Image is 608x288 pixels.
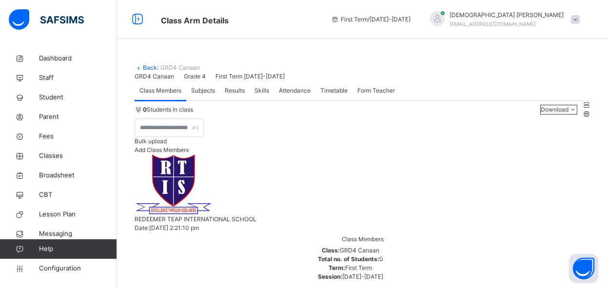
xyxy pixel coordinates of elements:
span: Lesson Plan [39,210,117,219]
span: Skills [255,86,269,95]
span: Form Teacher [357,86,395,95]
span: Term: [329,264,345,271]
a: Back [143,64,157,71]
span: 0 [379,255,383,263]
span: Class Members [139,86,181,95]
span: Timetable [320,86,348,95]
span: CBT [39,190,117,200]
span: Attendance [279,86,311,95]
button: Open asap [569,254,598,283]
span: Parent [39,112,117,122]
span: Staff [39,73,117,83]
span: Total no. of Students: [318,255,379,263]
span: REDEEMER TEAP INTERNATIONAL SCHOOL [135,215,256,223]
span: [DATE] 2:21:10 pm [149,224,199,231]
span: Session: [318,273,342,280]
span: / GRD4 Canaan [157,64,200,71]
span: Help [39,244,117,254]
span: Messaging [39,229,117,239]
img: safsims [9,9,84,30]
span: Student [39,93,117,102]
b: 0 [143,106,147,113]
span: Bulk upload [135,137,167,145]
span: Fees [39,132,117,141]
span: Classes [39,151,117,161]
span: [EMAIL_ADDRESS][DOMAIN_NAME] [450,21,536,27]
img: rtis.png [135,154,213,215]
span: First Term [345,264,372,271]
span: Class: [322,247,340,254]
span: Students in class [143,105,193,114]
span: Class Arm Details [161,16,229,25]
span: Download [541,106,569,113]
span: Subjects [191,86,215,95]
span: Configuration [39,264,117,273]
span: Results [225,86,245,95]
span: Class Members [342,235,384,243]
span: Date: [135,224,149,231]
span: session/term information [331,15,411,24]
span: GRD4 Canaan [135,73,174,80]
span: Broadsheet [39,171,117,180]
span: Dashboard [39,54,117,63]
span: Add Class Members [135,146,189,154]
span: First Term [DATE]-[DATE] [216,73,285,80]
span: GRD4 Canaan [340,247,379,254]
span: [DATE]-[DATE] [342,273,383,280]
div: IsaiahPaul [420,11,585,28]
span: [DEMOGRAPHIC_DATA] [PERSON_NAME] [450,11,564,19]
span: Grade 4 [184,73,206,80]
